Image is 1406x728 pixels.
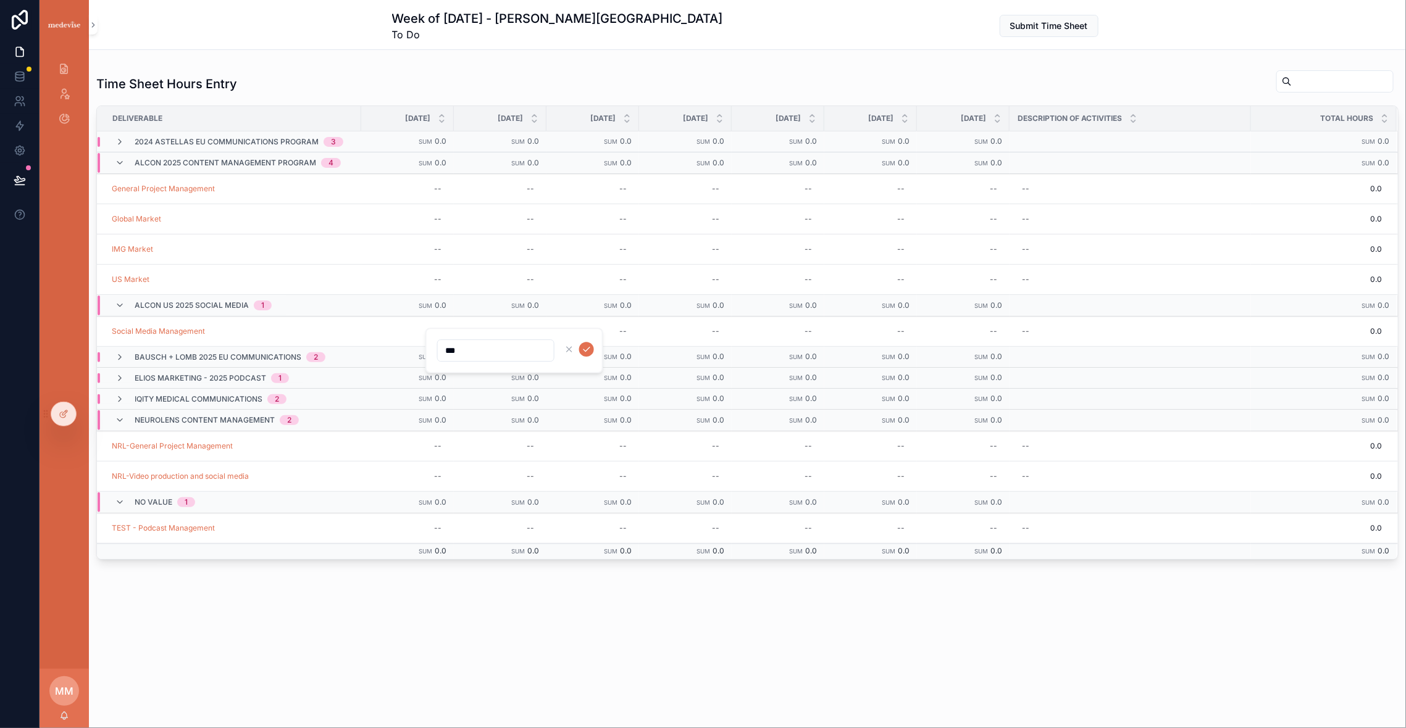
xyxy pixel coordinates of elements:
span: Neurolens Content Management [135,415,275,425]
small: Sum [974,395,988,402]
div: -- [434,244,441,254]
small: Sum [974,499,988,506]
div: -- [619,471,627,481]
div: -- [897,523,905,533]
div: -- [527,275,534,284]
small: Sum [697,417,710,424]
span: 0.0 [805,300,817,310]
small: Sum [419,354,432,360]
div: -- [805,441,812,451]
span: 0.0 [527,300,539,310]
div: -- [434,471,441,481]
div: 2 [275,394,279,404]
small: Sum [1362,395,1375,402]
div: -- [990,244,997,254]
a: US Market [112,275,149,284]
span: Social Media Management [112,326,205,336]
div: -- [434,275,441,284]
small: Sum [511,395,525,402]
span: 0.0 [1252,275,1382,284]
span: Total Hours [1320,114,1373,123]
small: Sum [697,160,710,167]
small: Sum [419,417,432,424]
span: 0.0 [1378,373,1389,382]
small: Sum [604,548,617,555]
span: Description of Activities [1018,114,1122,123]
span: 0.0 [1252,184,1382,194]
div: -- [619,214,627,224]
div: 1 [278,373,282,383]
div: -- [1022,471,1029,481]
small: Sum [419,395,432,402]
div: -- [897,184,905,194]
span: 0.0 [990,158,1002,167]
span: 0.0 [898,373,910,382]
div: -- [1022,275,1029,284]
span: 0.0 [435,300,446,310]
span: 0.0 [1252,471,1382,481]
small: Sum [882,548,895,555]
span: 0.0 [1252,326,1382,336]
div: 1 [261,300,264,310]
div: -- [712,214,719,224]
span: 0.0 [990,352,1002,361]
div: -- [527,214,534,224]
small: Sum [882,374,895,381]
span: 0.0 [1378,300,1389,310]
span: 0.0 [990,415,1002,424]
div: -- [434,441,441,451]
button: Submit Time Sheet [1000,15,1098,37]
span: 0.0 [990,394,1002,403]
small: Sum [419,302,432,309]
span: 0.0 [1252,244,1382,254]
small: Sum [882,354,895,360]
div: -- [712,471,719,481]
span: Alcon 2025 Content Management Program [135,158,316,168]
small: Sum [511,548,525,555]
small: Sum [604,374,617,381]
small: Sum [882,499,895,506]
div: -- [990,214,997,224]
span: 0.0 [898,136,910,146]
span: 0.0 [713,136,724,146]
span: 0.0 [1378,136,1389,146]
small: Sum [604,302,617,309]
span: 0.0 [435,394,446,403]
small: Sum [604,160,617,167]
div: -- [1022,244,1029,254]
span: 0.0 [1378,415,1389,424]
div: 2 [287,415,291,425]
span: Bausch + Lomb 2025 EU Communications [135,352,301,362]
span: IMG Market [112,244,153,254]
span: 0.0 [1252,523,1382,533]
span: 0.0 [898,352,910,361]
div: -- [897,244,905,254]
a: NRL-Video production and social media [112,471,249,481]
small: Sum [974,354,988,360]
small: Sum [604,499,617,506]
small: Sum [697,499,710,506]
span: 0.0 [527,136,539,146]
small: Sum [789,499,803,506]
span: Elios Marketing - 2025 Podcast [135,373,266,383]
div: -- [805,214,812,224]
div: -- [527,441,534,451]
div: -- [1022,523,1029,533]
div: -- [805,184,812,194]
span: 0.0 [713,158,724,167]
div: -- [1022,184,1029,194]
span: 0.0 [435,373,446,382]
small: Sum [882,302,895,309]
span: 0.0 [620,497,632,507]
div: -- [619,275,627,284]
span: 0.0 [1252,441,1382,451]
span: 0.0 [620,352,632,361]
span: 0.0 [805,352,817,361]
div: -- [897,326,905,336]
span: 0.0 [805,497,817,507]
span: 0.0 [1378,497,1389,507]
small: Sum [419,499,432,506]
a: Global Market [112,214,161,224]
small: Sum [882,160,895,167]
